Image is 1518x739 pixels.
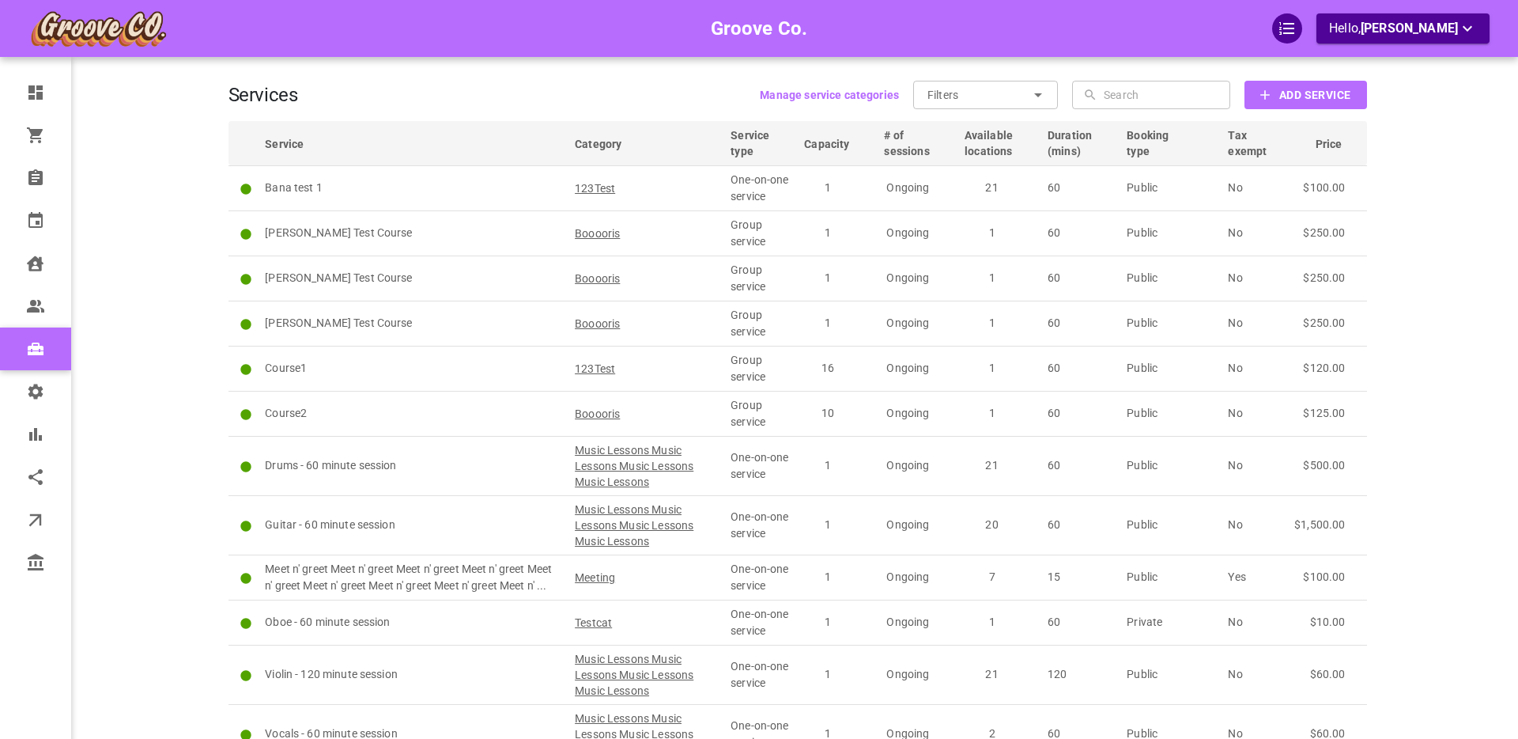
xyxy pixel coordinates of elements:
[1310,668,1346,680] span: $60.00
[1127,270,1214,286] p: Public
[265,315,561,332] p: [PERSON_NAME] Test Course
[265,136,324,152] span: Service
[1048,270,1112,286] p: 60
[1127,127,1214,159] span: Booking type
[1228,569,1287,586] p: Yes
[575,502,716,549] span: Music Lessons Music Lessons Music Lessons Music Lessons
[795,315,861,332] p: 1
[957,666,1026,683] p: 21
[1048,127,1112,159] span: Duration (mins)
[1329,19,1477,39] p: Hello,
[875,225,941,241] p: Ongoing
[1228,180,1287,196] p: No
[265,405,561,422] p: Course2
[1303,271,1345,284] span: $250.00
[1127,405,1214,422] p: Public
[575,361,615,377] span: 123Test
[1294,518,1345,531] span: $1,500.00
[795,225,861,241] p: 1
[875,569,941,586] p: Ongoing
[957,517,1026,533] p: 20
[1272,13,1302,44] div: QuickStart Guide
[1127,225,1214,241] p: Public
[1048,569,1112,586] p: 15
[957,405,1026,422] p: 1
[1279,85,1350,105] b: Add Service
[875,180,941,196] p: Ongoing
[1228,457,1287,474] p: No
[240,520,253,533] svg: Active
[575,136,642,152] span: Category
[875,405,941,422] p: Ongoing
[240,669,253,683] svg: Active
[1228,315,1287,332] p: No
[731,658,790,692] p: One-on-one service
[575,316,620,332] span: Booooris
[1303,407,1345,419] span: $125.00
[957,225,1026,241] p: 1
[1303,362,1345,374] span: $120.00
[1303,226,1345,239] span: $250.00
[875,270,941,286] p: Ongoing
[760,89,899,101] b: Manage service categories
[265,666,561,683] p: Violin - 120 minute session
[795,360,861,377] p: 16
[795,270,861,286] p: 1
[1228,666,1287,683] p: No
[957,614,1026,631] p: 1
[731,606,790,639] p: One-on-one service
[575,406,620,422] span: Booooris
[804,136,870,152] span: Capacity
[1048,360,1112,377] p: 60
[795,614,861,631] p: 1
[1303,570,1345,583] span: $100.00
[875,614,941,631] p: Ongoing
[731,127,790,159] span: Service type
[28,9,168,48] img: company-logo
[240,363,253,377] svg: Active
[1310,616,1346,628] span: $10.00
[731,509,790,542] p: One-on-one service
[1244,81,1366,109] button: Add Service
[265,270,561,286] p: [PERSON_NAME] Test Course
[1048,180,1112,196] p: 60
[795,180,861,196] p: 1
[265,517,561,533] p: Guitar - 60 minute session
[875,360,941,377] p: Ongoing
[884,127,950,159] span: # of sessions
[1361,21,1458,36] span: [PERSON_NAME]
[1303,459,1345,472] span: $500.00
[957,315,1026,332] p: 1
[240,572,253,586] svg: Active
[575,442,716,490] span: Music Lessons Music Lessons Music Lessons Music Lessons
[1048,666,1112,683] p: 120
[1048,405,1112,422] p: 60
[1316,136,1363,152] span: Price
[1127,360,1214,377] p: Public
[575,615,612,631] span: Testcat
[265,457,561,474] p: Drums - 60 minute session
[1228,270,1287,286] p: No
[228,84,298,106] h1: Services
[265,225,561,241] p: [PERSON_NAME] Test Course
[731,172,790,205] p: One-on-one service
[240,273,253,286] svg: Active
[1228,225,1287,241] p: No
[575,180,615,196] span: 123Test
[1048,457,1112,474] p: 60
[1303,316,1345,329] span: $250.00
[240,617,253,631] svg: Active
[265,360,561,377] p: Course1
[1127,614,1214,631] p: Private
[1228,127,1287,159] span: Tax exempt
[795,457,861,474] p: 1
[875,666,941,683] p: Ongoing
[1127,517,1214,533] p: Public
[957,270,1026,286] p: 1
[1228,517,1287,533] p: No
[240,408,253,422] svg: Active
[1127,666,1214,683] p: Public
[957,457,1026,474] p: 21
[711,13,808,44] h6: Groove Co.
[1127,180,1214,196] p: Public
